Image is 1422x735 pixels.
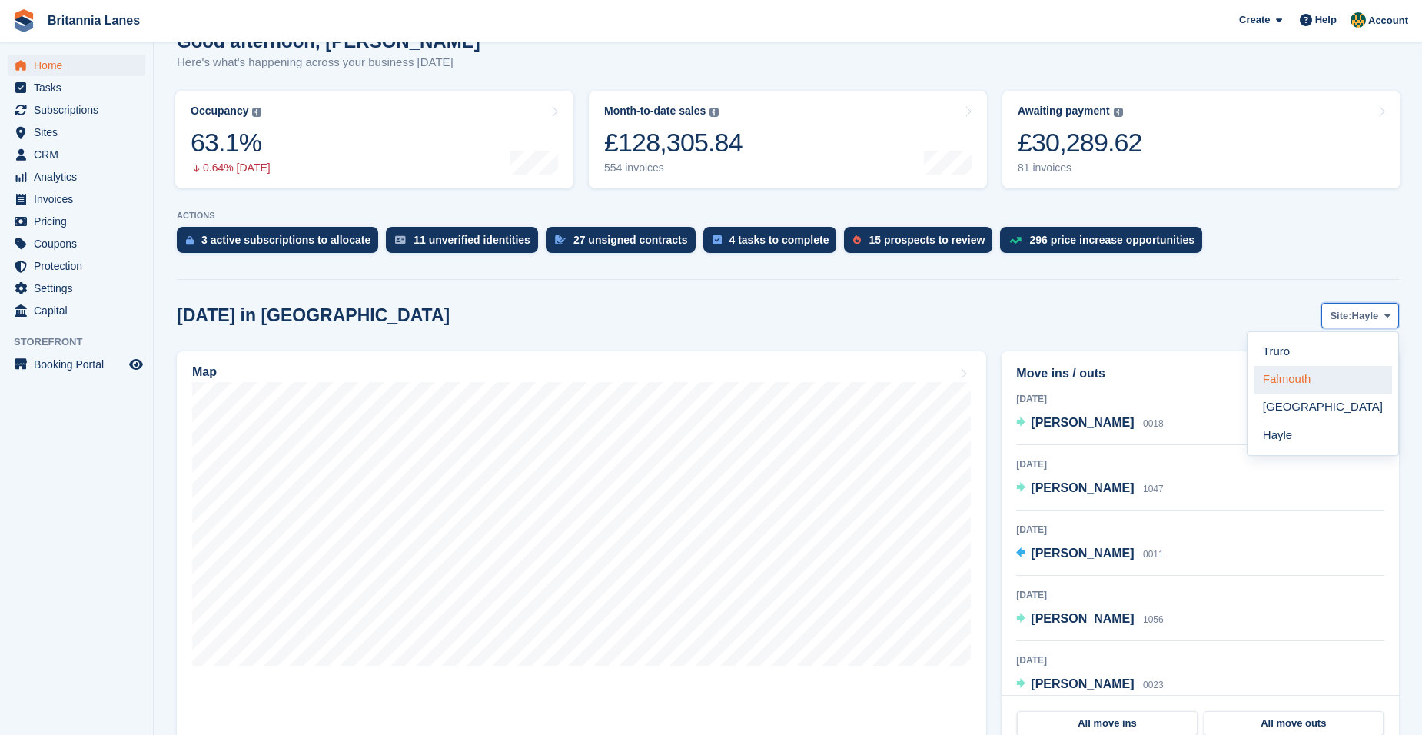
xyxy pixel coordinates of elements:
[34,166,126,188] span: Analytics
[34,278,126,299] span: Settings
[573,234,688,246] div: 27 unsigned contracts
[1031,416,1134,429] span: [PERSON_NAME]
[42,8,146,33] a: Britannia Lanes
[8,166,145,188] a: menu
[1321,303,1399,328] button: Site: Hayle
[1031,612,1134,625] span: [PERSON_NAME]
[1018,105,1110,118] div: Awaiting payment
[192,365,217,379] h2: Map
[1031,547,1134,560] span: [PERSON_NAME]
[1002,91,1400,188] a: Awaiting payment £30,289.62 81 invoices
[1254,366,1392,394] a: Falmouth
[186,235,194,245] img: active_subscription_to_allocate_icon-d502201f5373d7db506a760aba3b589e785aa758c864c3986d89f69b8ff3...
[8,255,145,277] a: menu
[1351,12,1366,28] img: Sarah Lane
[34,188,126,210] span: Invoices
[12,9,35,32] img: stora-icon-8386f47178a22dfd0bd8f6a31ec36ba5ce8667c1dd55bd0f319d3a0aa187defe.svg
[127,355,145,374] a: Preview store
[703,227,845,261] a: 4 tasks to complete
[604,127,743,158] div: £128,305.84
[1016,414,1163,434] a: [PERSON_NAME] 0018
[1016,364,1384,383] h2: Move ins / outs
[34,211,126,232] span: Pricing
[8,188,145,210] a: menu
[191,127,271,158] div: 63.1%
[1114,108,1123,117] img: icon-info-grey-7440780725fd019a000dd9b08b2336e03edf1995a4989e88bcd33f0948082b44.svg
[1368,13,1408,28] span: Account
[8,55,145,76] a: menu
[604,105,706,118] div: Month-to-date sales
[546,227,703,261] a: 27 unsigned contracts
[1000,227,1210,261] a: 296 price increase opportunities
[1016,523,1384,537] div: [DATE]
[1143,614,1164,625] span: 1056
[1239,12,1270,28] span: Create
[34,300,126,321] span: Capital
[1031,481,1134,494] span: [PERSON_NAME]
[1016,588,1384,602] div: [DATE]
[1254,338,1392,366] a: Truro
[395,235,406,244] img: verify_identity-adf6edd0f0f0b5bbfe63781bf79b02c33cf7c696d77639b501bdc392416b5a36.svg
[386,227,546,261] a: 11 unverified identities
[177,227,386,261] a: 3 active subscriptions to allocate
[34,99,126,121] span: Subscriptions
[14,334,153,350] span: Storefront
[1315,12,1337,28] span: Help
[414,234,530,246] div: 11 unverified identities
[1330,308,1351,324] span: Site:
[1016,457,1384,471] div: [DATE]
[604,161,743,175] div: 554 invoices
[869,234,985,246] div: 15 prospects to review
[34,121,126,143] span: Sites
[177,211,1399,221] p: ACTIONS
[34,255,126,277] span: Protection
[1018,161,1142,175] div: 81 invoices
[34,144,126,165] span: CRM
[713,235,722,244] img: task-75834270c22a3079a89374b754ae025e5fb1db73e45f91037f5363f120a921f8.svg
[1016,610,1163,630] a: [PERSON_NAME] 1056
[1029,234,1194,246] div: 296 price increase opportunities
[34,55,126,76] span: Home
[1254,421,1392,449] a: Hayle
[191,105,248,118] div: Occupancy
[1009,237,1022,244] img: price_increase_opportunities-93ffe204e8149a01c8c9dc8f82e8f89637d9d84a8eef4429ea346261dce0b2c0.svg
[853,235,861,244] img: prospect-51fa495bee0391a8d652442698ab0144808aea92771e9ea1ae160a38d050c398.svg
[1143,680,1164,690] span: 0023
[1016,675,1163,695] a: [PERSON_NAME] 0023
[191,161,271,175] div: 0.64% [DATE]
[34,354,126,375] span: Booking Portal
[1143,549,1164,560] span: 0011
[8,278,145,299] a: menu
[8,211,145,232] a: menu
[589,91,987,188] a: Month-to-date sales £128,305.84 554 invoices
[1031,677,1134,690] span: [PERSON_NAME]
[34,233,126,254] span: Coupons
[8,77,145,98] a: menu
[8,233,145,254] a: menu
[8,144,145,165] a: menu
[177,54,480,72] p: Here's what's happening across your business [DATE]
[1016,479,1163,499] a: [PERSON_NAME] 1047
[252,108,261,117] img: icon-info-grey-7440780725fd019a000dd9b08b2336e03edf1995a4989e88bcd33f0948082b44.svg
[555,235,566,244] img: contract_signature_icon-13c848040528278c33f63329250d36e43548de30e8caae1d1a13099fd9432cc5.svg
[729,234,829,246] div: 4 tasks to complete
[709,108,719,117] img: icon-info-grey-7440780725fd019a000dd9b08b2336e03edf1995a4989e88bcd33f0948082b44.svg
[175,91,573,188] a: Occupancy 63.1% 0.64% [DATE]
[1016,544,1163,564] a: [PERSON_NAME] 0011
[1018,127,1142,158] div: £30,289.62
[8,300,145,321] a: menu
[34,77,126,98] span: Tasks
[8,354,145,375] a: menu
[8,121,145,143] a: menu
[177,305,450,326] h2: [DATE] in [GEOGRAPHIC_DATA]
[844,227,1000,261] a: 15 prospects to review
[1254,394,1392,421] a: [GEOGRAPHIC_DATA]
[1143,418,1164,429] span: 0018
[1143,484,1164,494] span: 1047
[1352,308,1379,324] span: Hayle
[8,99,145,121] a: menu
[1016,392,1384,406] div: [DATE]
[1016,654,1384,667] div: [DATE]
[201,234,370,246] div: 3 active subscriptions to allocate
